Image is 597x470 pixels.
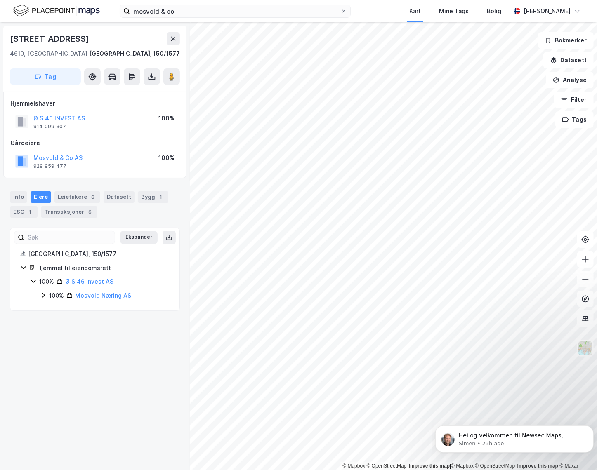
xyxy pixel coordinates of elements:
[543,52,594,68] button: Datasett
[367,463,407,469] a: OpenStreetMap
[104,191,135,203] div: Datasett
[342,463,365,469] a: Mapbox
[432,408,597,466] iframe: Intercom notifications message
[10,49,87,59] div: 4610, [GEOGRAPHIC_DATA]
[33,123,66,130] div: 914 099 307
[451,463,474,469] a: Mapbox
[475,463,515,469] a: OpenStreetMap
[342,462,578,470] div: |
[578,341,593,356] img: Z
[24,231,115,244] input: Søk
[157,193,165,201] div: 1
[41,206,97,218] div: Transaksjoner
[10,191,27,203] div: Info
[158,113,175,123] div: 100%
[409,6,421,16] div: Kart
[158,153,175,163] div: 100%
[28,249,170,259] div: [GEOGRAPHIC_DATA], 150/1577
[31,191,51,203] div: Eiere
[10,32,91,45] div: [STREET_ADDRESS]
[65,278,113,285] a: Ø S 46 Invest AS
[13,4,100,18] img: logo.f888ab2527a4732fd821a326f86c7f29.svg
[538,32,594,49] button: Bokmerker
[10,68,81,85] button: Tag
[86,208,94,216] div: 6
[138,191,168,203] div: Bygg
[10,99,179,108] div: Hjemmelshaver
[130,5,340,17] input: Søk på adresse, matrikkel, gårdeiere, leietakere eller personer
[49,291,64,301] div: 100%
[37,263,170,273] div: Hjemmel til eiendomsrett
[26,208,34,216] div: 1
[75,292,131,299] a: Mosvold Næring AS
[10,138,179,148] div: Gårdeiere
[54,191,100,203] div: Leietakere
[554,92,594,108] button: Filter
[517,463,558,469] a: Improve this map
[487,6,501,16] div: Bolig
[439,6,469,16] div: Mine Tags
[10,206,38,218] div: ESG
[524,6,571,16] div: [PERSON_NAME]
[409,463,450,469] a: Improve this map
[555,111,594,128] button: Tags
[39,277,54,287] div: 100%
[33,163,66,169] div: 929 959 477
[120,231,158,244] button: Ekspander
[89,49,180,59] div: [GEOGRAPHIC_DATA], 150/1577
[89,193,97,201] div: 6
[546,72,594,88] button: Analyse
